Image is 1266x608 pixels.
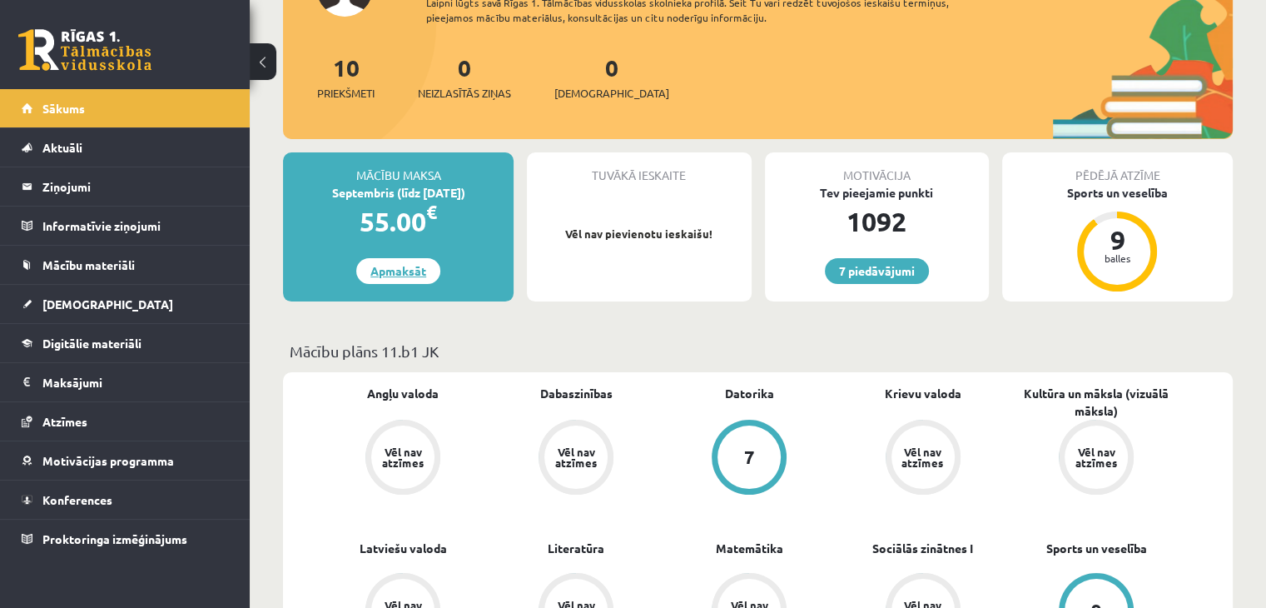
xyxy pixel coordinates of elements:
legend: Ziņojumi [42,167,229,206]
a: Datorika [725,385,774,402]
div: 7 [744,448,755,466]
a: Sākums [22,89,229,127]
p: Mācību plāns 11.b1 JK [290,340,1226,362]
a: Mācību materiāli [22,246,229,284]
a: Konferences [22,481,229,519]
legend: Informatīvie ziņojumi [42,207,229,245]
a: Informatīvie ziņojumi [22,207,229,245]
div: Tev pieejamie punkti [765,184,989,202]
a: Sociālās zinātnes I [872,540,973,557]
span: [DEMOGRAPHIC_DATA] [554,85,669,102]
a: Vēl nav atzīmes [316,420,489,498]
a: Sports un veselība [1045,540,1146,557]
div: balles [1092,253,1142,263]
a: Latviešu valoda [360,540,447,557]
div: Septembris (līdz [DATE]) [283,184,514,202]
a: Motivācijas programma [22,441,229,480]
span: Konferences [42,492,112,507]
a: Apmaksāt [356,258,440,284]
a: 0[DEMOGRAPHIC_DATA] [554,52,669,102]
a: Atzīmes [22,402,229,441]
a: Ziņojumi [22,167,229,206]
div: Pēdējā atzīme [1002,152,1233,184]
span: Priekšmeti [317,85,375,102]
span: Sākums [42,101,85,116]
div: Motivācija [765,152,989,184]
span: Mācību materiāli [42,257,135,272]
a: Matemātika [716,540,783,557]
span: Proktoringa izmēģinājums [42,531,187,546]
span: Aktuāli [42,140,82,155]
a: Maksājumi [22,363,229,401]
div: Sports un veselība [1002,184,1233,202]
a: 7 piedāvājumi [825,258,929,284]
a: Literatūra [548,540,604,557]
a: Vēl nav atzīmes [837,420,1010,498]
span: Motivācijas programma [42,453,174,468]
a: Angļu valoda [367,385,439,402]
div: 55.00 [283,202,514,242]
span: € [426,200,437,224]
a: 0Neizlasītās ziņas [418,52,511,102]
a: Proktoringa izmēģinājums [22,520,229,558]
a: Aktuāli [22,128,229,167]
a: Vēl nav atzīmes [1010,420,1183,498]
span: Digitālie materiāli [42,336,141,351]
div: Tuvākā ieskaite [527,152,751,184]
a: Sports un veselība 9 balles [1002,184,1233,294]
a: Vēl nav atzīmes [489,420,663,498]
div: 1092 [765,202,989,242]
p: Vēl nav pievienotu ieskaišu! [535,226,742,242]
legend: Maksājumi [42,363,229,401]
a: 10Priekšmeti [317,52,375,102]
div: Mācību maksa [283,152,514,184]
div: Vēl nav atzīmes [1073,446,1120,468]
a: Kultūra un māksla (vizuālā māksla) [1010,385,1183,420]
span: [DEMOGRAPHIC_DATA] [42,297,173,311]
a: Digitālie materiāli [22,324,229,362]
div: Vēl nav atzīmes [900,446,946,468]
div: Vēl nav atzīmes [553,446,599,468]
a: Rīgas 1. Tālmācības vidusskola [18,29,151,71]
span: Atzīmes [42,414,87,429]
div: Vēl nav atzīmes [380,446,426,468]
a: Dabaszinības [540,385,613,402]
a: 7 [663,420,836,498]
a: [DEMOGRAPHIC_DATA] [22,285,229,323]
span: Neizlasītās ziņas [418,85,511,102]
a: Krievu valoda [885,385,961,402]
div: 9 [1092,227,1142,253]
